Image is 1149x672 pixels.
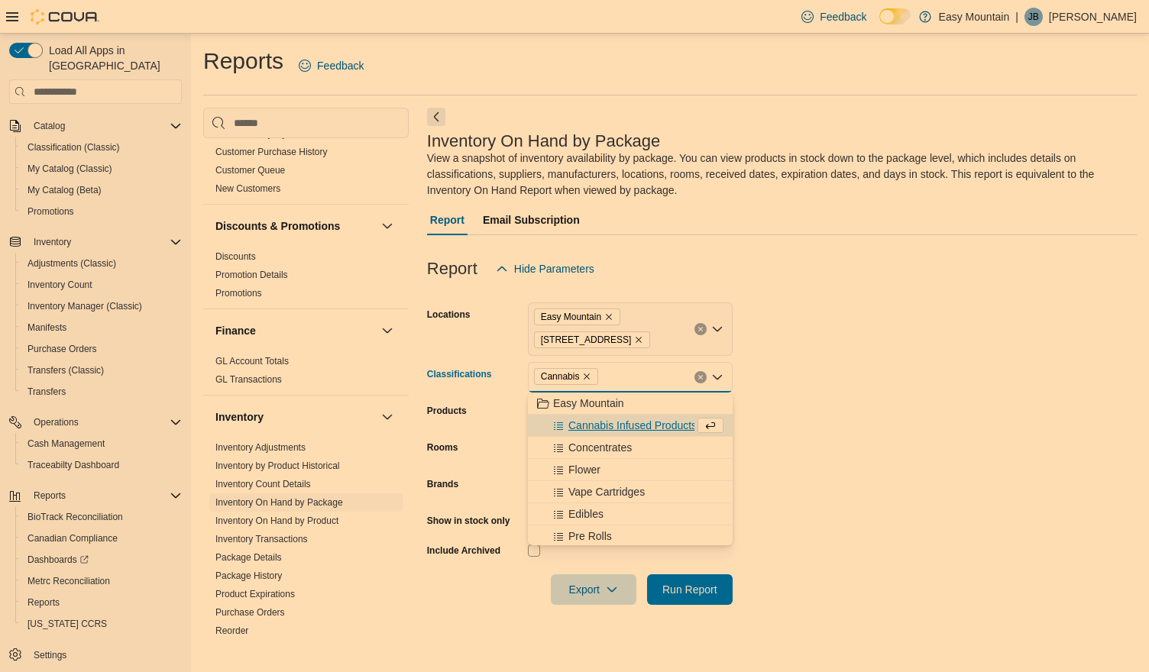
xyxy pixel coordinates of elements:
h3: Discounts & Promotions [215,218,340,234]
span: Vape Cartridges [568,484,645,499]
span: My Catalog (Beta) [21,181,182,199]
button: Next [427,108,445,126]
button: Purchase Orders [15,338,188,360]
button: [US_STATE] CCRS [15,613,188,635]
a: Package History [215,570,282,581]
span: 7827 W Farm Rd 174 Republic Mo 65738 [534,331,651,348]
div: Inventory [203,438,409,664]
button: Pre Rolls [528,525,733,548]
a: [US_STATE] CCRS [21,615,113,633]
span: Traceabilty Dashboard [21,456,182,474]
span: [US_STATE] CCRS [28,618,107,630]
span: My Catalog (Classic) [21,160,182,178]
span: Easy Mountain [541,309,601,325]
a: BioTrack Reconciliation [21,508,129,526]
span: BioTrack Reconciliation [28,511,123,523]
button: Settings [3,644,188,666]
input: Dark Mode [879,8,911,24]
span: Traceabilty Dashboard [28,459,119,471]
span: Feedback [820,9,866,24]
span: Package Details [215,551,282,564]
span: New Customers [215,183,280,195]
a: Discounts [215,251,256,262]
button: Inventory Manager (Classic) [15,296,188,317]
span: Load All Apps in [GEOGRAPHIC_DATA] [43,43,182,73]
span: Cannabis Infused Products [568,418,697,433]
span: Metrc Reconciliation [28,575,110,587]
button: Cash Management [15,433,188,454]
span: Manifests [21,318,182,337]
a: Settings [28,646,73,664]
a: Reports [21,593,66,612]
span: Purchase Orders [28,343,97,355]
span: Inventory [28,233,182,251]
span: BioTrack Reconciliation [21,508,182,526]
a: Feedback [795,2,872,32]
span: Flower [568,462,600,477]
span: Transfers [21,383,182,401]
span: Feedback [317,58,364,73]
a: Cash Management [21,435,111,453]
span: Transfers (Classic) [21,361,182,380]
span: Classification (Classic) [21,138,182,157]
div: Finance [203,352,409,395]
button: Inventory [378,408,396,426]
button: Operations [28,413,85,431]
span: Edibles [568,506,604,522]
button: Open list of options [711,323,723,335]
span: Reorder [215,625,248,637]
h3: Inventory On Hand by Package [427,132,661,150]
span: Settings [28,645,182,664]
a: Customer Purchase History [215,147,328,157]
button: Operations [3,412,188,433]
button: Close list of options [711,371,723,383]
span: Inventory Transactions [215,533,308,545]
span: Adjustments (Classic) [28,257,116,270]
span: Customer Purchase History [215,146,328,158]
button: Hide Parameters [490,254,600,284]
a: Transfers (Classic) [21,361,110,380]
a: Inventory Manager (Classic) [21,297,148,315]
a: Transfers [21,383,72,401]
button: Reports [28,486,72,505]
a: Canadian Compliance [21,529,124,548]
span: Package History [215,570,282,582]
a: Promotion Details [215,270,288,280]
button: My Catalog (Beta) [15,179,188,201]
button: Transfers (Classic) [15,360,188,381]
button: Easy Mountain [528,393,733,415]
button: Promotions [15,201,188,222]
span: Adjustments (Classic) [21,254,182,273]
span: Inventory Adjustments [215,441,306,454]
a: Dashboards [21,551,95,569]
a: Product Expirations [215,589,295,599]
span: Cannabis [541,369,580,384]
span: Operations [34,416,79,428]
a: Promotions [215,288,262,299]
button: Inventory Count [15,274,188,296]
label: Rooms [427,441,458,454]
button: Reports [15,592,188,613]
span: Washington CCRS [21,615,182,633]
span: Hide Parameters [514,261,594,276]
span: Dashboards [28,554,89,566]
span: Discounts [215,250,256,263]
button: Inventory [28,233,77,251]
span: Dashboards [21,551,182,569]
button: Transfers [15,381,188,402]
span: Dark Mode [879,24,880,25]
button: Finance [215,323,375,338]
span: Run Report [662,582,717,597]
a: Classification (Classic) [21,138,126,157]
button: Discounts & Promotions [215,218,375,234]
span: Catalog [34,120,65,132]
a: Traceabilty Dashboard [21,456,125,474]
span: Inventory by Product Historical [215,460,340,472]
span: Transfers [28,386,66,398]
button: Clear input [694,371,707,383]
span: Pre Rolls [568,528,612,544]
span: Reports [34,489,66,502]
label: Include Archived [427,544,500,557]
span: Manifests [28,321,66,334]
span: Metrc Reconciliation [21,572,182,590]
